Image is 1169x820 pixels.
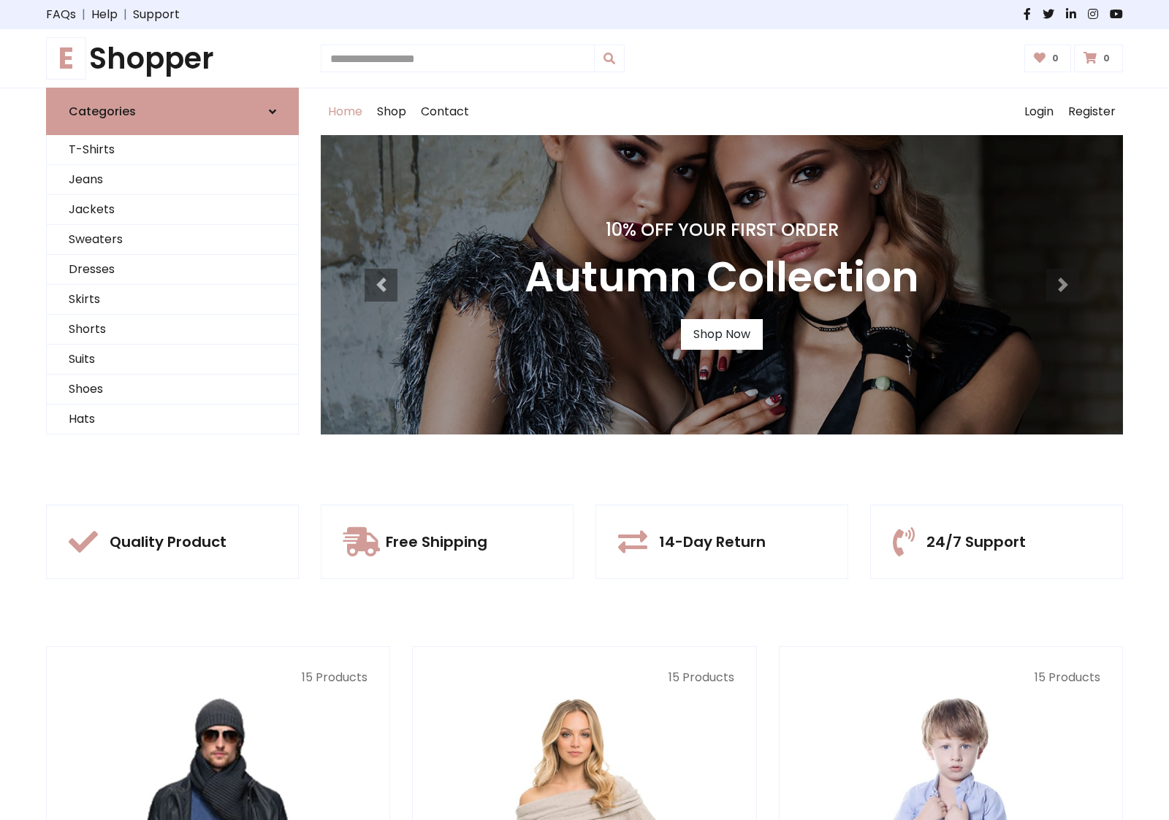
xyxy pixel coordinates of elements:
a: Suits [47,345,298,375]
a: FAQs [46,6,76,23]
a: 0 [1074,45,1123,72]
h5: 24/7 Support [926,533,1026,551]
span: 0 [1100,52,1113,65]
span: | [76,6,91,23]
h3: Autumn Collection [525,253,919,302]
span: 0 [1048,52,1062,65]
a: Jeans [47,165,298,195]
a: Jackets [47,195,298,225]
a: Dresses [47,255,298,285]
h5: Free Shipping [386,533,487,551]
a: Shoes [47,375,298,405]
h4: 10% Off Your First Order [525,220,919,241]
h5: Quality Product [110,533,226,551]
a: EShopper [46,41,299,76]
a: Shorts [47,315,298,345]
a: Hats [47,405,298,434]
h5: 14-Day Return [659,533,766,551]
a: Shop [370,88,414,135]
a: Register [1061,88,1123,135]
h6: Categories [69,104,136,118]
span: E [46,37,86,80]
a: Categories [46,88,299,135]
span: | [118,6,133,23]
a: 0 [1024,45,1072,72]
a: T-Shirts [47,135,298,165]
a: Sweaters [47,225,298,255]
p: 15 Products [801,669,1100,686]
a: Shop Now [681,319,763,350]
a: Support [133,6,180,23]
a: Contact [414,88,476,135]
a: Help [91,6,118,23]
p: 15 Products [435,669,734,686]
a: Skirts [47,285,298,315]
a: Home [321,88,370,135]
a: Login [1017,88,1061,135]
h1: Shopper [46,41,299,76]
p: 15 Products [69,669,368,686]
